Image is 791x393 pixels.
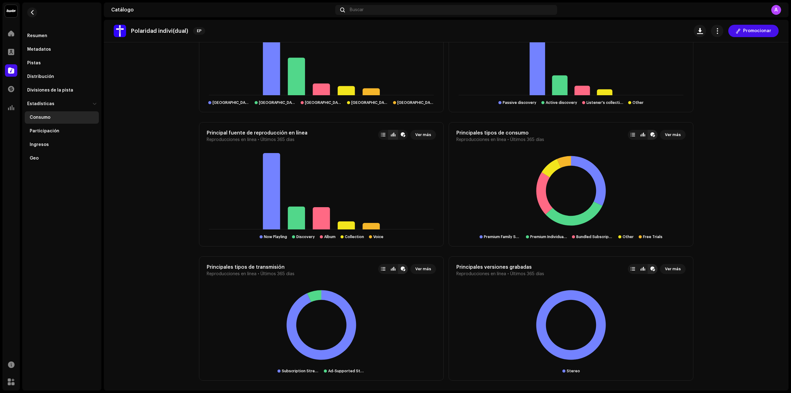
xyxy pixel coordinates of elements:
span: Ver más [415,129,431,141]
re-m-nav-item: Distribución [25,70,99,83]
span: • [258,137,259,142]
span: Reproducciones en línea [456,137,506,142]
div: Ingresos [30,142,49,147]
span: Promocionar [743,25,771,37]
div: Catálogo [111,7,333,12]
div: Geo [30,156,39,161]
div: Other [632,100,644,105]
span: Últimos 365 días [510,271,544,276]
div: Principales versiones grabadas [456,264,544,270]
re-m-nav-item: Pistas [25,57,99,69]
div: Now Playling [264,234,287,239]
div: United States of America [213,100,250,105]
span: • [507,271,509,276]
re-m-nav-item: Consumo [25,111,99,124]
div: Resumen [27,33,47,38]
div: Bundled Subscriptions [576,234,613,239]
div: Active discovery [546,100,577,105]
div: Album [324,234,336,239]
re-m-nav-item: Divisiones de la pista [25,84,99,96]
re-m-nav-item: Metadatos [25,43,99,56]
div: Stereo [567,369,580,374]
span: EP [193,27,205,35]
span: Ver más [665,129,681,141]
re-m-nav-dropdown: Estadísticas [25,98,99,164]
p: Polaridad indivi(dual) [131,28,188,34]
button: Ver más [410,130,436,140]
div: Listener's collection [586,100,624,105]
span: Últimos 365 días [260,271,294,276]
img: cfcecaa3-d82a-4ae5-bef2-297a4c5f66a0 [114,25,126,37]
re-m-nav-item: Resumen [25,30,99,42]
div: Subscription Streaming [282,369,319,374]
div: Participación [30,129,59,134]
div: Discovery [296,234,315,239]
div: Collection [345,234,364,239]
div: Distribución [27,74,54,79]
div: Mexico [397,100,434,105]
div: A [771,5,781,15]
div: Principales tipos de transmisión [207,264,294,270]
div: Germany [351,100,388,105]
button: Promocionar [728,25,779,37]
div: Principal fuente de reproducción en línea [207,130,307,136]
button: Ver más [660,264,686,274]
div: Pistas [27,61,41,66]
span: Reproducciones en línea [207,271,256,276]
re-m-nav-item: Ingresos [25,139,99,151]
span: • [507,137,509,142]
button: Ver más [410,264,436,274]
div: Premium Individual Subscriptions [530,234,567,239]
span: Reproducciones en línea [207,137,256,142]
div: Spain [259,100,296,105]
div: Free Trials [643,234,662,239]
div: Passive discovery [503,100,536,105]
re-m-nav-item: Geo [25,152,99,164]
div: Canada [305,100,342,105]
img: 10370c6a-d0e2-4592-b8a2-38f444b0ca44 [5,5,17,17]
div: Voice [373,234,383,239]
div: Other [623,234,634,239]
span: Buscar [350,7,364,12]
div: Consumo [30,115,50,120]
div: Principales tipos de consumo [456,130,544,136]
re-m-nav-item: Participación [25,125,99,137]
div: Ad-Supported Streaming [328,369,365,374]
span: Reproducciones en línea [456,271,506,276]
button: Ver más [660,130,686,140]
div: Metadatos [27,47,51,52]
div: Estadísticas [27,101,54,106]
span: Últimos 365 días [510,137,544,142]
span: Ver más [415,263,431,275]
div: Premium Family Subscriptions [484,234,521,239]
span: Últimos 365 días [260,137,294,142]
span: • [258,271,259,276]
div: Divisiones de la pista [27,88,73,93]
span: Ver más [665,263,681,275]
